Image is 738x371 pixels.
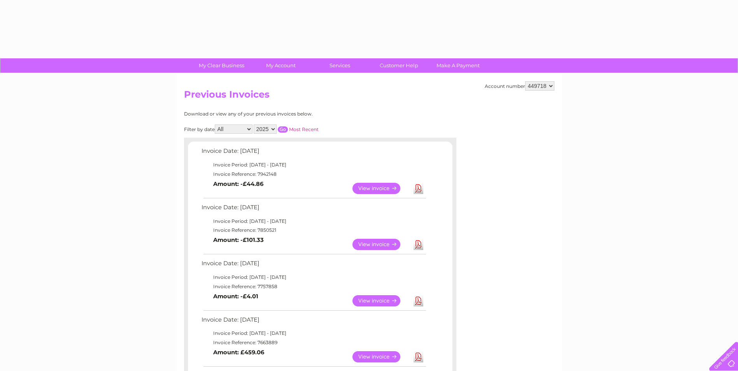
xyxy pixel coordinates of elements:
div: Account number [485,81,554,91]
div: Filter by date [184,124,388,134]
a: Make A Payment [426,58,490,73]
h2: Previous Invoices [184,89,554,104]
td: Invoice Period: [DATE] - [DATE] [200,273,427,282]
td: Invoice Date: [DATE] [200,202,427,217]
div: Download or view any of your previous invoices below. [184,111,388,117]
a: Customer Help [367,58,431,73]
a: Download [414,351,423,362]
td: Invoice Reference: 7757858 [200,282,427,291]
td: Invoice Reference: 7663889 [200,338,427,347]
a: View [352,239,410,250]
a: View [352,351,410,362]
a: Services [308,58,372,73]
a: My Clear Business [189,58,254,73]
td: Invoice Period: [DATE] - [DATE] [200,217,427,226]
a: Download [414,239,423,250]
td: Invoice Date: [DATE] [200,258,427,273]
b: Amount: £459.06 [213,349,264,356]
td: Invoice Reference: 7850521 [200,226,427,235]
b: Amount: -£4.01 [213,293,258,300]
a: Download [414,295,423,306]
td: Invoice Period: [DATE] - [DATE] [200,329,427,338]
a: Most Recent [289,126,319,132]
a: Download [414,183,423,194]
a: View [352,295,410,306]
td: Invoice Period: [DATE] - [DATE] [200,160,427,170]
td: Invoice Date: [DATE] [200,146,427,160]
td: Invoice Date: [DATE] [200,315,427,329]
a: View [352,183,410,194]
b: Amount: -£101.33 [213,236,264,243]
b: Amount: -£44.86 [213,180,263,187]
a: My Account [249,58,313,73]
td: Invoice Reference: 7942148 [200,170,427,179]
